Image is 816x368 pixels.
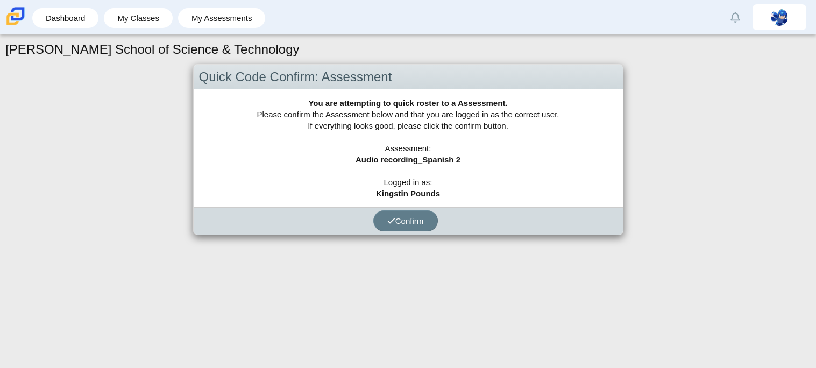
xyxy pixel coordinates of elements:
[183,8,260,28] a: My Assessments
[376,189,440,198] b: Kingstin Pounds
[387,216,424,225] span: Confirm
[771,9,788,26] img: kingstin.pounds.k7UUwO
[356,155,460,164] b: Audio recording_Spanish 2
[5,40,300,59] h1: [PERSON_NAME] School of Science & Technology
[194,89,623,207] div: Please confirm the Assessment below and that you are logged in as the correct user. If everything...
[4,20,27,29] a: Carmen School of Science & Technology
[109,8,167,28] a: My Classes
[373,210,438,231] button: Confirm
[753,4,806,30] a: kingstin.pounds.k7UUwO
[4,5,27,27] img: Carmen School of Science & Technology
[38,8,93,28] a: Dashboard
[194,65,623,90] div: Quick Code Confirm: Assessment
[723,5,747,29] a: Alerts
[308,98,507,108] b: You are attempting to quick roster to a Assessment.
